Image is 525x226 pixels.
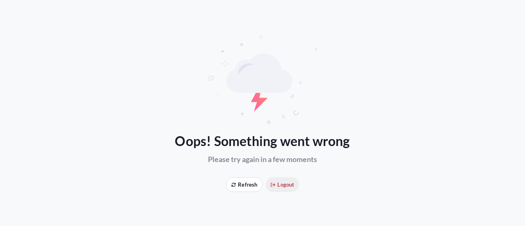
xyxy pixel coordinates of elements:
button: Logout [266,177,299,192]
span: Oops! Something went wrong [175,131,350,151]
span: Refresh [231,180,257,189]
span: Please try again in a few moments [208,154,317,164]
span: Logout [271,180,294,189]
button: Refresh [226,177,262,192]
